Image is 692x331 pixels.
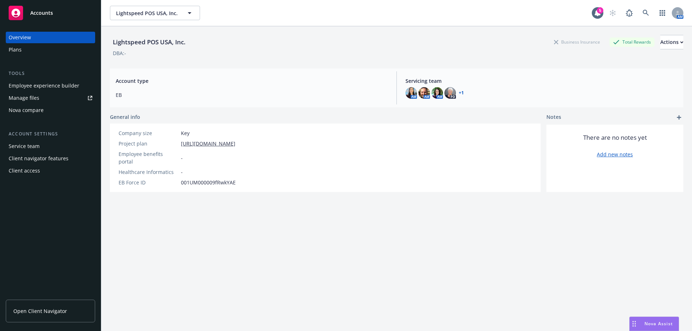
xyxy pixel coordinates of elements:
div: Account settings [6,130,95,138]
span: 001UM000009fRwkYAE [181,179,236,186]
span: Key [181,129,190,137]
div: Manage files [9,92,39,104]
button: Actions [660,35,683,49]
button: Nova Assist [629,317,679,331]
span: Servicing team [405,77,678,85]
span: - [181,168,183,176]
img: photo [431,87,443,99]
div: Company size [119,129,178,137]
a: Client access [6,165,95,176]
div: DBA: - [113,49,126,57]
a: Manage files [6,92,95,104]
span: Account type [116,77,388,85]
a: add [675,113,683,122]
a: Service team [6,140,95,152]
span: Notes [546,113,561,122]
span: Nova Assist [644,321,673,327]
span: Open Client Navigator [13,307,67,315]
div: Business Insurance [550,37,604,46]
a: Report a Bug [622,6,636,20]
div: Employee benefits portal [119,150,178,165]
a: Search [639,6,653,20]
a: [URL][DOMAIN_NAME] [181,140,235,147]
div: Project plan [119,140,178,147]
span: Lightspeed POS USA, Inc. [116,9,178,17]
a: Start snowing [605,6,620,20]
span: Accounts [30,10,53,16]
a: Add new notes [597,151,633,158]
div: Client access [9,165,40,176]
a: Accounts [6,3,95,23]
a: Client navigator features [6,153,95,164]
div: 5 [597,7,603,14]
a: +1 [459,91,464,95]
img: photo [418,87,430,99]
div: EB Force ID [119,179,178,186]
img: photo [444,87,456,99]
div: Service team [9,140,40,152]
div: Nova compare [9,104,44,116]
div: Tools [6,70,95,77]
a: Switch app [655,6,670,20]
span: There are no notes yet [583,133,647,142]
div: Total Rewards [609,37,655,46]
div: Overview [9,32,31,43]
span: EB [116,91,388,99]
div: Plans [9,44,22,55]
div: Client navigator features [9,153,68,164]
div: Lightspeed POS USA, Inc. [110,37,188,47]
div: Drag to move [630,317,639,331]
a: Nova compare [6,104,95,116]
a: Employee experience builder [6,80,95,91]
span: - [181,154,183,162]
a: Overview [6,32,95,43]
a: Plans [6,44,95,55]
div: Employee experience builder [9,80,79,91]
span: General info [110,113,140,121]
div: Healthcare Informatics [119,168,178,176]
img: photo [405,87,417,99]
button: Lightspeed POS USA, Inc. [110,6,200,20]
